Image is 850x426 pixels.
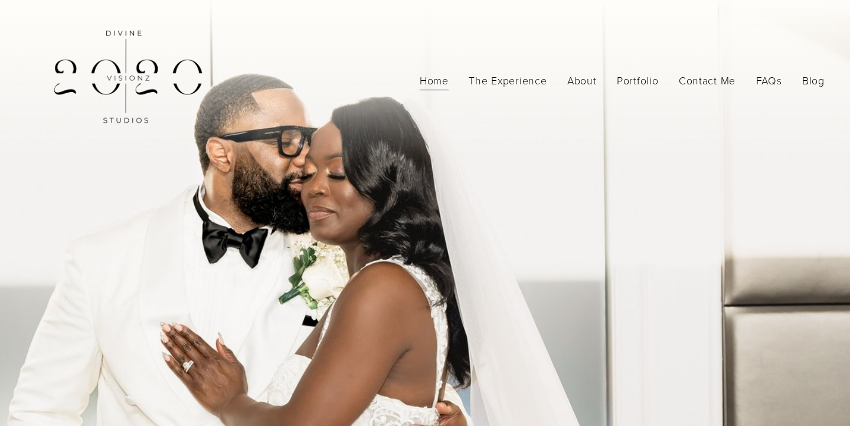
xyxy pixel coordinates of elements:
a: About [567,71,597,91]
span: Portfolio [617,71,658,90]
a: The Experience [469,71,547,91]
a: folder dropdown [617,71,658,91]
a: Blog [802,71,825,91]
a: Home [420,71,449,91]
a: folder dropdown [679,71,735,91]
a: FAQs [756,71,782,91]
span: Contact Me [679,71,735,90]
img: Divine 20/20 Visionz Studios [25,1,226,161]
